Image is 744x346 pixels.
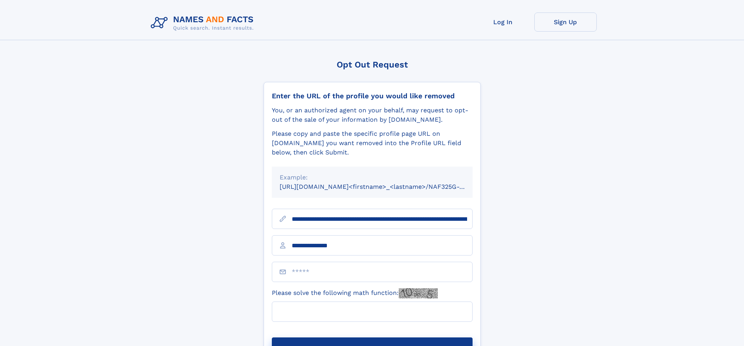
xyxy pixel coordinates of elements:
div: You, or an authorized agent on your behalf, may request to opt-out of the sale of your informatio... [272,106,473,124]
img: Logo Names and Facts [148,12,260,34]
label: Please solve the following math function: [272,288,438,298]
a: Log In [472,12,534,32]
div: Please copy and paste the specific profile page URL on [DOMAIN_NAME] you want removed into the Pr... [272,129,473,157]
a: Sign Up [534,12,597,32]
div: Opt Out Request [264,60,481,69]
div: Example: [280,173,465,182]
small: [URL][DOMAIN_NAME]<firstname>_<lastname>/NAF325G-xxxxxxxx [280,183,487,190]
div: Enter the URL of the profile you would like removed [272,92,473,100]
